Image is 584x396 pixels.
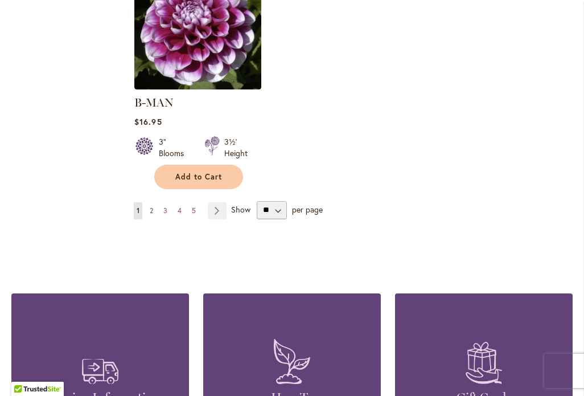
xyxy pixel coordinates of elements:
span: Show [231,203,250,214]
a: B-MAN [134,96,174,109]
span: 2 [150,206,153,215]
a: 5 [189,202,199,219]
span: Add to Cart [175,172,222,182]
span: 1 [137,206,139,215]
span: 5 [192,206,196,215]
span: $16.95 [134,116,162,127]
a: 2 [147,202,156,219]
span: 4 [178,206,182,215]
button: Add to Cart [154,165,243,189]
span: 3 [163,206,167,215]
div: 3½' Height [224,136,248,159]
a: B-MAN [134,81,261,92]
span: per page [292,203,323,214]
div: 3" Blooms [159,136,191,159]
a: 3 [161,202,170,219]
iframe: Launch Accessibility Center [9,356,40,387]
a: 4 [175,202,184,219]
